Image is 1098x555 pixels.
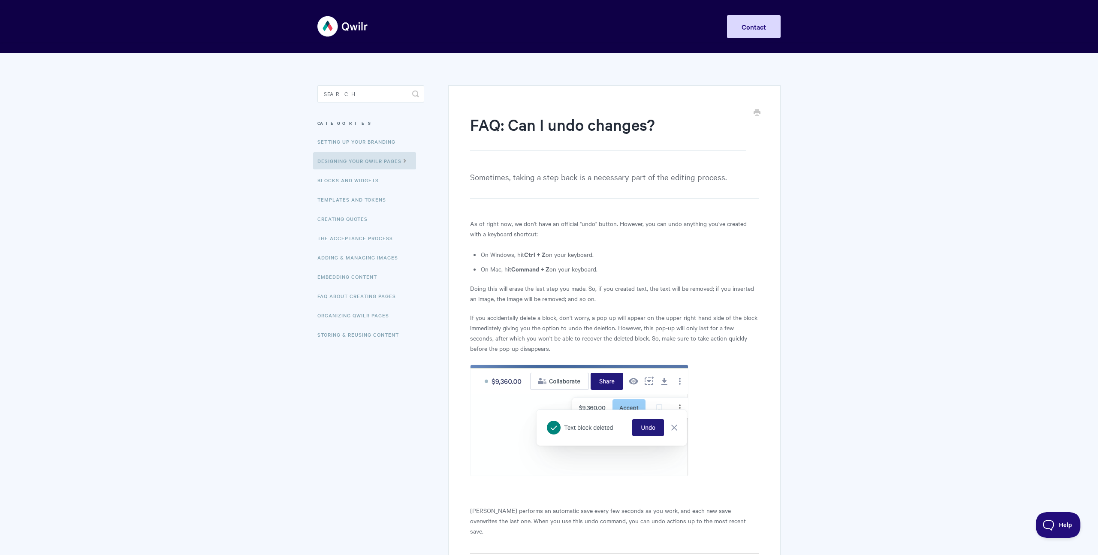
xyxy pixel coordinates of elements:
[317,10,368,42] img: Qwilr Help Center
[317,85,424,103] input: Search
[317,326,405,343] a: Storing & Reusing Content
[317,249,404,266] a: Adding & Managing Images
[317,210,374,227] a: Creating Quotes
[317,287,402,305] a: FAQ About Creating Pages
[754,109,760,118] a: Print this Article
[1036,512,1081,538] iframe: Toggle Customer Support
[470,283,759,304] p: Doing this will erase the last step you made. So, if you created text, the text will be removed; ...
[470,312,759,353] p: If you accidentally delete a block, don't worry, a pop-up will appear on the upper-right-hand sid...
[524,250,546,259] strong: Ctrl + Z
[481,264,759,274] li: On Mac, hit on your keyboard.
[317,268,383,285] a: Embedding Content
[470,114,746,151] h1: FAQ: Can I undo changes?
[511,264,549,273] strong: Command + Z
[727,15,781,38] a: Contact
[470,170,759,199] p: Sometimes, taking a step back is a necessary part of the editing process.
[470,365,688,476] img: file-YC1Ua8Xrfz.png
[317,191,392,208] a: Templates and Tokens
[470,505,759,536] p: [PERSON_NAME] performs an automatic save every few seconds as you work, and each new save overwri...
[470,218,759,239] p: As of right now, we don't have an official "undo" button. However, you can undo anything you've c...
[317,115,424,131] h3: Categories
[481,249,759,259] li: On Windows, hit on your keyboard.
[313,152,416,169] a: Designing Your Qwilr Pages
[317,307,395,324] a: Organizing Qwilr Pages
[317,172,385,189] a: Blocks and Widgets
[317,229,399,247] a: The Acceptance Process
[317,133,402,150] a: Setting up your Branding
